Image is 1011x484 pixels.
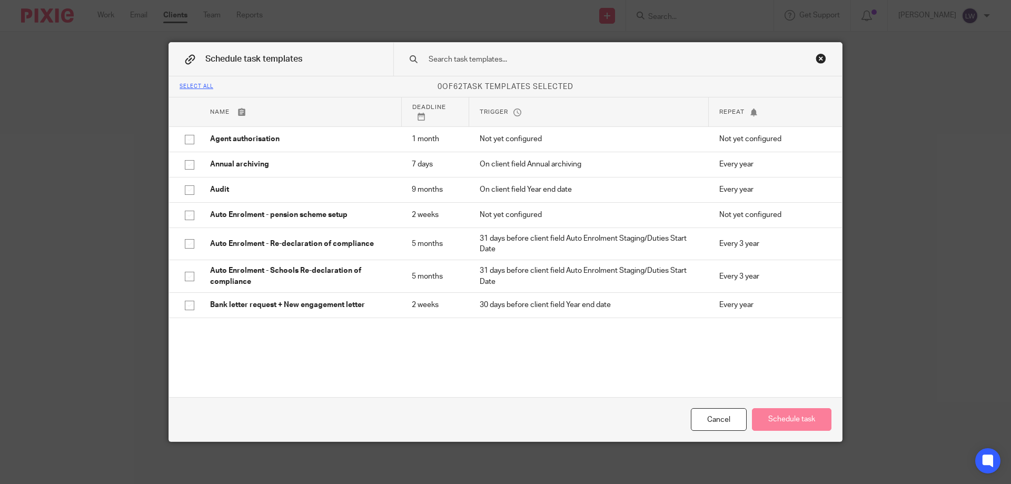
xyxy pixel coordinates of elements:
[412,239,458,249] p: 5 months
[412,184,458,195] p: 9 months
[480,300,698,310] p: 30 days before client field Year end date
[180,84,213,90] div: Select all
[210,109,230,115] span: Name
[210,134,391,144] p: Agent authorisation
[480,184,698,195] p: On client field Year end date
[412,300,458,310] p: 2 weeks
[210,265,391,287] p: Auto Enrolment - Schools Re-declaration of compliance
[428,54,775,65] input: Search task templates...
[480,159,698,170] p: On client field Annual archiving
[752,408,831,431] button: Schedule task
[719,107,826,116] p: Repeat
[480,107,698,116] p: Trigger
[412,210,458,220] p: 2 weeks
[480,210,698,220] p: Not yet configured
[719,300,826,310] p: Every year
[412,159,458,170] p: 7 days
[210,184,391,195] p: Audit
[438,83,442,91] span: 0
[210,159,391,170] p: Annual archiving
[480,134,698,144] p: Not yet configured
[719,134,826,144] p: Not yet configured
[169,82,842,92] p: of task templates selected
[412,103,458,121] p: Deadline
[719,239,826,249] p: Every 3 year
[205,55,302,63] span: Schedule task templates
[691,408,747,431] div: Cancel
[480,265,698,287] p: 31 days before client field Auto Enrolment Staging/Duties Start Date
[719,271,826,282] p: Every 3 year
[210,210,391,220] p: Auto Enrolment - pension scheme setup
[453,83,463,91] span: 62
[816,53,826,64] div: Close this dialog window
[719,184,826,195] p: Every year
[412,271,458,282] p: 5 months
[210,239,391,249] p: Auto Enrolment - Re-declaration of compliance
[210,300,391,310] p: Bank letter request + New engagement letter
[480,233,698,255] p: 31 days before client field Auto Enrolment Staging/Duties Start Date
[719,159,826,170] p: Every year
[412,134,458,144] p: 1 month
[719,210,826,220] p: Not yet configured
